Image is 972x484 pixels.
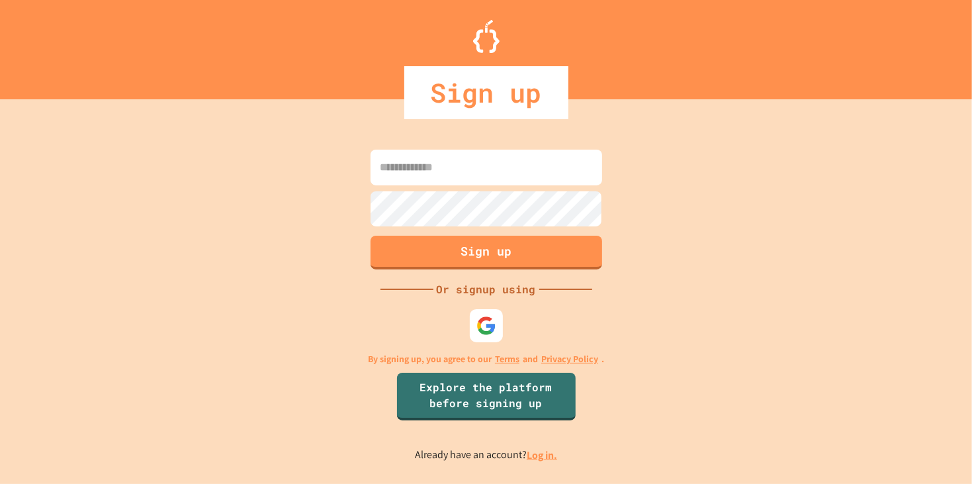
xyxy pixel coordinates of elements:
[541,352,598,366] a: Privacy Policy
[397,373,576,420] a: Explore the platform before signing up
[473,20,500,53] img: Logo.svg
[495,352,519,366] a: Terms
[371,236,602,269] button: Sign up
[368,352,604,366] p: By signing up, you agree to our and .
[404,66,568,119] div: Sign up
[433,281,539,297] div: Or signup using
[476,316,496,336] img: google-icon.svg
[527,448,557,462] a: Log in.
[415,447,557,463] p: Already have an account?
